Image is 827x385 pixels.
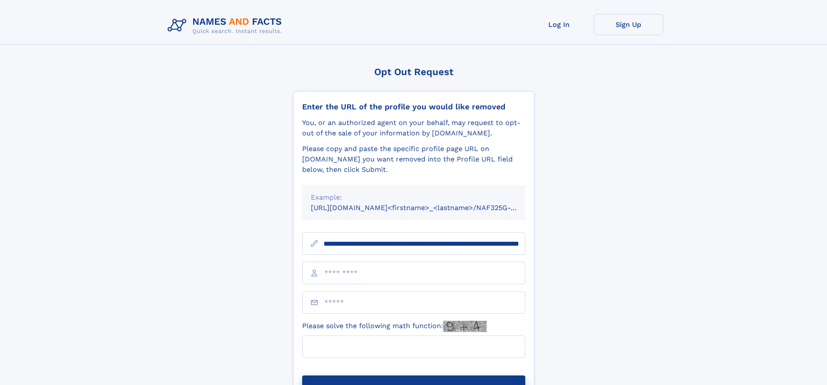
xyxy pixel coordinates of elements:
[302,118,525,138] div: You, or an authorized agent on your behalf, may request to opt-out of the sale of your informatio...
[164,14,289,37] img: Logo Names and Facts
[302,102,525,112] div: Enter the URL of the profile you would like removed
[302,321,487,332] label: Please solve the following math function:
[293,66,534,77] div: Opt Out Request
[311,204,542,212] small: [URL][DOMAIN_NAME]<firstname>_<lastname>/NAF325G-xxxxxxxx
[524,14,594,35] a: Log In
[594,14,663,35] a: Sign Up
[311,192,517,203] div: Example:
[302,144,525,175] div: Please copy and paste the specific profile page URL on [DOMAIN_NAME] you want removed into the Pr...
